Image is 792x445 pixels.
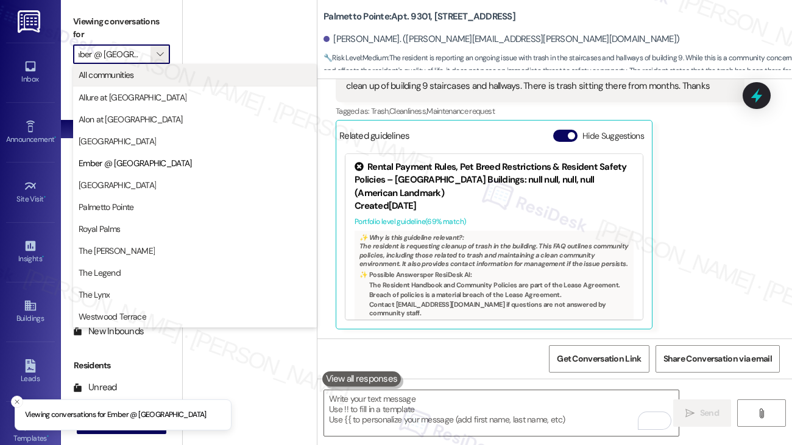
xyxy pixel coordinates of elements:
span: All communities [79,69,134,81]
div: [PERSON_NAME]. ([PERSON_NAME][EMAIL_ADDRESS][PERSON_NAME][DOMAIN_NAME]) [324,33,679,46]
div: Residents [61,359,182,372]
label: Hide Suggestions [582,130,644,142]
div: ✨ Possible Answer s per ResiDesk AI: [359,270,629,279]
div: Unread [73,381,117,394]
a: Inbox [6,56,55,89]
span: Alon at [GEOGRAPHIC_DATA] [79,113,183,125]
button: Send [673,399,731,427]
img: empty-state [196,51,303,139]
span: : The resident is reporting an ongoing issue with trash in the staircases and hallways of buildin... [324,52,792,91]
div: Hi [PERSON_NAME]. I have mentioned before that valet trash leaves trails of trash. I would love f... [346,67,725,93]
i:  [685,408,695,418]
div: New Inbounds [73,325,144,338]
span: • [54,133,56,142]
span: Royal Palms [79,223,120,235]
span: Cleanliness , [389,106,426,116]
span: Allure at [GEOGRAPHIC_DATA] [79,91,186,103]
a: Buildings [6,295,55,328]
li: The Resident Handbook and Community Policies are part of the Lease Agreement. [369,281,629,289]
i:  [157,49,163,59]
li: Breach of policies is a material breach of the Lease Agreement. [369,290,629,299]
span: Ember @ [GEOGRAPHIC_DATA] [79,157,192,169]
span: • [44,193,46,201]
label: Viewing conversations for [73,12,170,44]
span: [GEOGRAPHIC_DATA] [79,135,156,147]
span: Westwood Terrace [79,310,146,323]
span: Maintenance request [426,106,495,116]
input: All communities [79,44,150,64]
span: Get Conversation Link [557,352,641,365]
div: The resident is requesting cleanup of trash in the building. This FAQ outlines community policies... [355,231,634,331]
div: Portfolio level guideline ( 69 % match) [355,215,634,228]
a: Leads [6,356,55,388]
button: Close toast [11,396,23,408]
span: Palmetto Pointe [79,201,134,213]
p: Viewing conversations for Ember @ [GEOGRAPHIC_DATA] [25,410,207,421]
li: Contact [EMAIL_ADDRESS][DOMAIN_NAME] if questions are not answered by community staff. [369,300,629,318]
div: ✨ Why is this guideline relevant?: [359,233,629,242]
div: Rental Payment Rules, Pet Breed Restrictions & Resident Safety Policies – [GEOGRAPHIC_DATA] Build... [355,161,634,200]
a: Site Visit • [6,176,55,209]
span: • [42,253,44,261]
img: ResiDesk Logo [18,10,43,33]
strong: 🔧 Risk Level: Medium [324,53,388,63]
span: The Legend [79,267,121,279]
span: Share Conversation via email [663,352,772,365]
span: The Lynx [79,289,110,301]
span: [GEOGRAPHIC_DATA] [79,179,156,191]
div: Tagged as: [336,102,744,120]
textarea: To enrich screen reader interactions, please activate Accessibility in Grammarly extension settings [324,390,679,436]
span: Trash , [371,106,389,116]
span: The [PERSON_NAME] [79,245,155,257]
span: Send [700,407,719,419]
div: Prospects + Residents [61,82,182,95]
li: Good Neighbor Policy: Maintain a quiet, clean community environment. [369,319,629,328]
span: • [47,432,49,441]
a: Insights • [6,236,55,268]
button: Share Conversation via email [656,345,780,373]
i:  [757,408,766,418]
div: Related guidelines [339,130,410,147]
div: Prospects [61,248,182,261]
button: Get Conversation Link [549,345,649,373]
div: Created [DATE] [355,200,634,212]
b: Palmetto Pointe: Apt. 9301, [STREET_ADDRESS] [324,10,515,23]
